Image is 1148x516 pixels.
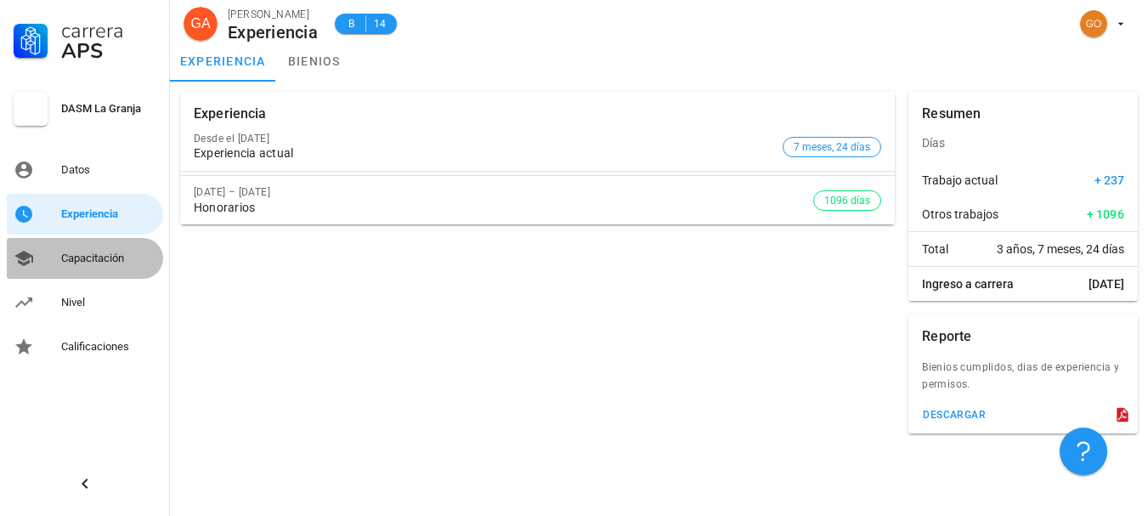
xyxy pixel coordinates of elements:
div: descargar [922,409,986,421]
div: Resumen [922,92,981,136]
span: Trabajo actual [922,172,998,189]
div: APS [61,41,156,61]
div: Experiencia actual [194,146,776,161]
span: Ingreso a carrera [922,275,1014,292]
div: DASM La Granja [61,102,156,116]
span: 7 meses, 24 días [794,138,870,156]
div: Carrera [61,20,156,41]
a: experiencia [170,41,276,82]
span: + 237 [1094,172,1124,189]
span: Total [922,241,948,258]
a: Experiencia [7,194,163,235]
div: Bienios cumplidos, dias de experiencia y permisos. [908,359,1138,403]
div: Reporte [922,315,971,359]
button: descargar [915,403,992,427]
div: Experiencia [61,207,156,221]
a: Nivel [7,282,163,323]
div: avatar [1080,10,1107,37]
div: Desde el [DATE] [194,133,776,145]
span: + 1096 [1087,206,1125,223]
span: Otros trabajos [922,206,998,223]
div: Días [908,122,1138,163]
div: Calificaciones [61,340,156,354]
span: GA [190,7,210,41]
a: bienios [276,41,353,82]
span: 14 [373,15,387,32]
div: Honorarios [194,201,813,215]
div: Nivel [61,296,156,309]
div: avatar [184,7,218,41]
span: B [345,15,359,32]
div: [DATE] – [DATE] [194,186,813,198]
div: [PERSON_NAME] [228,6,318,23]
div: Experiencia [228,23,318,42]
div: Datos [61,163,156,177]
span: 3 años, 7 meses, 24 días [997,241,1124,258]
a: Calificaciones [7,326,163,367]
span: [DATE] [1089,275,1124,292]
a: Capacitación [7,238,163,279]
div: Capacitación [61,252,156,265]
a: Datos [7,150,163,190]
span: 1096 días [824,191,870,210]
div: Experiencia [194,92,267,136]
